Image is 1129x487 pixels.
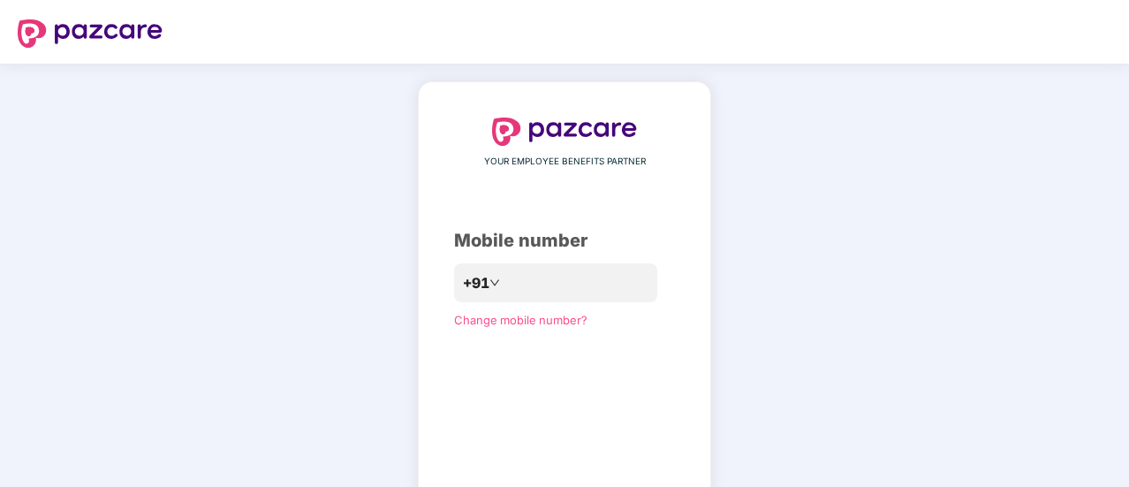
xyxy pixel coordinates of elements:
[489,278,500,288] span: down
[454,313,587,327] a: Change mobile number?
[492,118,637,146] img: logo
[454,227,675,255] div: Mobile number
[463,272,489,294] span: +91
[484,155,646,169] span: YOUR EMPLOYEE BENEFITS PARTNER
[18,19,163,48] img: logo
